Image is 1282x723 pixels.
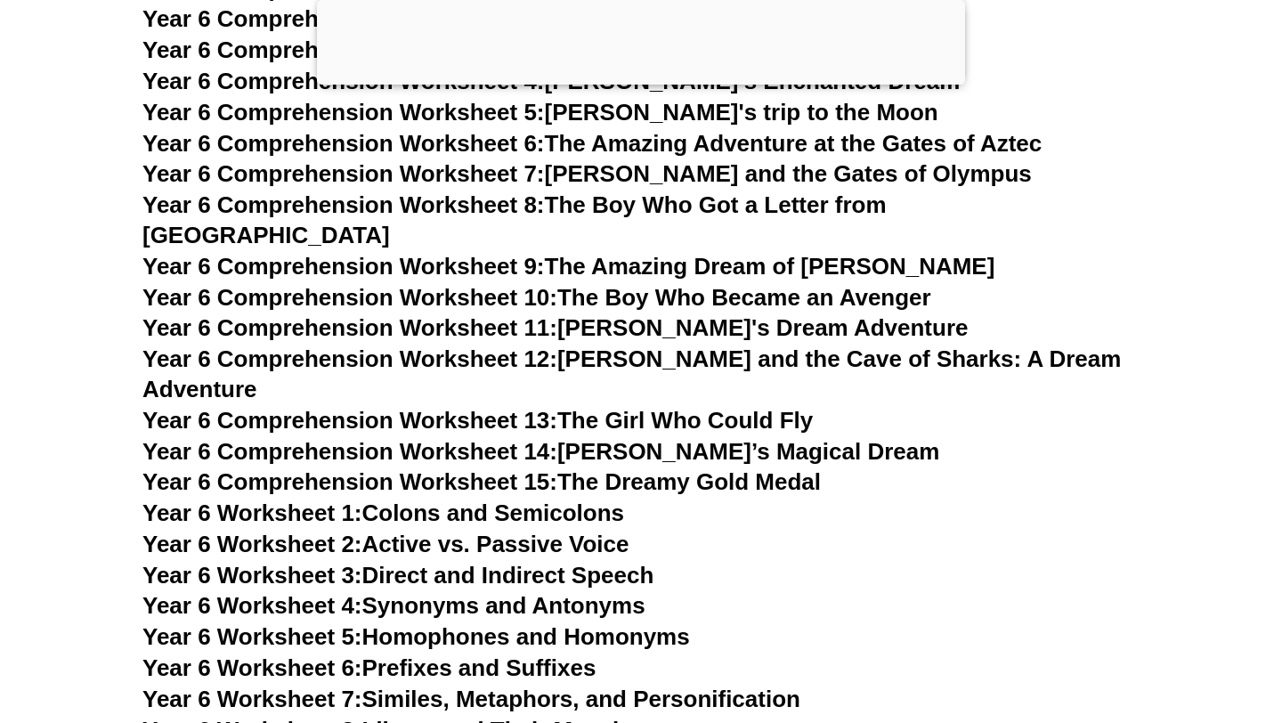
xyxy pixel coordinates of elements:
a: Year 6 Worksheet 4:Synonyms and Antonyms [142,592,645,619]
a: Year 6 Comprehension Worksheet 3:[PERSON_NAME]'s Christmas Wish [142,37,938,63]
span: Year 6 Comprehension Worksheet 4: [142,68,545,94]
span: Year 6 Comprehension Worksheet 14: [142,438,557,465]
a: Year 6 Comprehension Worksheet 13:The Girl Who Could Fly [142,407,813,434]
a: Year 6 Comprehension Worksheet 15:The Dreamy Gold Medal [142,468,821,495]
a: Year 6 Comprehension Worksheet 4:[PERSON_NAME]'s Enchanted Dream [142,68,960,94]
span: Year 6 Comprehension Worksheet 12: [142,345,557,372]
span: Year 6 Worksheet 1: [142,500,362,526]
span: Year 6 Comprehension Worksheet 8: [142,191,545,218]
a: Year 6 Comprehension Worksheet 6:The Amazing Adventure at the Gates of Aztec [142,130,1042,157]
a: Year 6 Worksheet 7:Similes, Metaphors, and Personification [142,686,800,712]
span: Year 6 Comprehension Worksheet 13: [142,407,557,434]
a: Year 6 Comprehension Worksheet 5:[PERSON_NAME]'s trip to the Moon [142,99,938,126]
a: Year 6 Worksheet 3:Direct and Indirect Speech [142,562,653,589]
a: Year 6 Comprehension Worksheet 2:[PERSON_NAME]'s Shark Adventure [142,5,947,32]
iframe: Chat Widget [977,522,1282,723]
a: Year 6 Worksheet 2:Active vs. Passive Voice [142,531,629,557]
span: Year 6 Comprehension Worksheet 11: [142,314,557,341]
a: Year 6 Comprehension Worksheet 8:The Boy Who Got a Letter from [GEOGRAPHIC_DATA] [142,191,887,248]
a: Year 6 Comprehension Worksheet 14:[PERSON_NAME]’s Magical Dream [142,438,939,465]
a: Year 6 Comprehension Worksheet 9:The Amazing Dream of [PERSON_NAME] [142,253,994,280]
span: Year 6 Worksheet 6: [142,654,362,681]
span: Year 6 Comprehension Worksheet 9: [142,253,545,280]
a: Year 6 Comprehension Worksheet 11:[PERSON_NAME]'s Dream Adventure [142,314,968,341]
span: Year 6 Comprehension Worksheet 15: [142,468,557,495]
a: Year 6 Comprehension Worksheet 7:[PERSON_NAME] and the Gates of Olympus [142,160,1032,187]
span: Year 6 Comprehension Worksheet 10: [142,284,557,311]
span: Year 6 Worksheet 2: [142,531,362,557]
span: Year 6 Comprehension Worksheet 2: [142,5,545,32]
span: Year 6 Comprehension Worksheet 3: [142,37,545,63]
span: Year 6 Worksheet 7: [142,686,362,712]
span: Year 6 Worksheet 4: [142,592,362,619]
a: Year 6 Worksheet 5:Homophones and Homonyms [142,623,690,650]
a: Year 6 Worksheet 6:Prefixes and Suffixes [142,654,596,681]
a: Year 6 Comprehension Worksheet 12:[PERSON_NAME] and the Cave of Sharks: A Dream Adventure [142,345,1121,402]
a: Year 6 Comprehension Worksheet 10:The Boy Who Became an Avenger [142,284,931,311]
span: Year 6 Comprehension Worksheet 6: [142,130,545,157]
span: Year 6 Comprehension Worksheet 5: [142,99,545,126]
a: Year 6 Worksheet 1:Colons and Semicolons [142,500,624,526]
span: Year 6 Comprehension Worksheet 7: [142,160,545,187]
span: Year 6 Worksheet 3: [142,562,362,589]
span: Year 6 Worksheet 5: [142,623,362,650]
